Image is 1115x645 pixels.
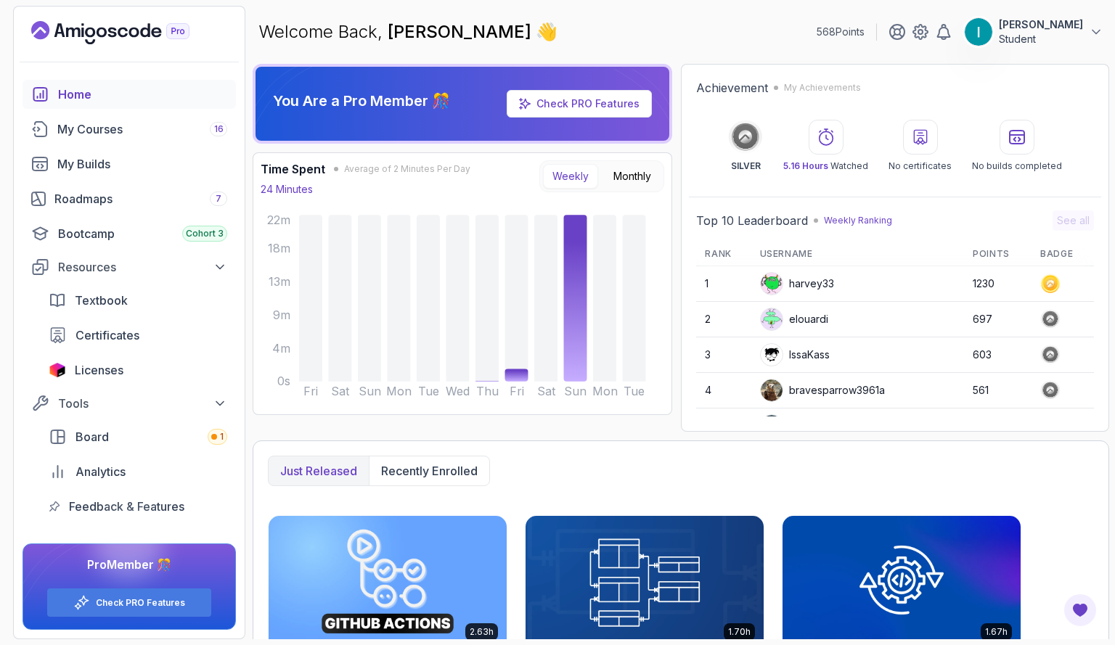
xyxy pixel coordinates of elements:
tspan: 13m [269,275,290,289]
tspan: Fri [510,385,524,398]
p: 568 Points [817,25,865,39]
a: bootcamp [23,219,236,248]
th: Rank [696,242,751,266]
img: default monster avatar [761,308,783,330]
td: 5 [696,408,751,444]
p: 1.67h [985,626,1008,638]
a: Check PRO Features [536,97,640,110]
span: Certificates [75,326,139,344]
span: 16 [214,123,224,135]
button: Check PRO Features [46,588,212,617]
div: IssaKass [760,343,830,366]
tspan: Tue [418,385,439,398]
td: 417 [964,408,1032,444]
p: Watched [783,160,868,172]
tspan: Sat [331,385,350,398]
span: 1 [220,431,224,443]
h2: Achievement [696,79,768,96]
a: textbook [40,286,236,315]
button: Open Feedback Button [1063,593,1098,628]
td: 1230 [964,266,1032,302]
td: 603 [964,337,1032,373]
button: See all [1053,210,1094,231]
a: Check PRO Features [507,90,652,118]
div: My Builds [57,155,227,173]
a: roadmaps [23,184,236,213]
button: Weekly [543,164,598,189]
button: Just released [269,456,369,485]
p: No builds completed [972,160,1062,172]
div: Apply5489 [760,414,842,437]
th: Username [751,242,965,266]
button: Recently enrolled [369,456,489,485]
a: builds [23,149,236,178]
tspan: 22m [267,213,290,227]
a: courses [23,115,236,144]
div: harvey33 [760,272,834,295]
span: Licenses [75,361,123,379]
img: user profile image [965,18,992,46]
td: 697 [964,302,1032,337]
tspan: 9m [273,308,290,322]
h3: Time Spent [261,160,325,178]
p: SILVER [731,160,761,172]
p: 1.70h [728,626,751,638]
td: 1 [696,266,751,302]
span: [PERSON_NAME] [388,21,536,42]
td: 4 [696,373,751,408]
tspan: Mon [592,385,618,398]
p: Just released [280,462,357,480]
tspan: Tue [624,385,645,398]
span: Analytics [75,463,126,480]
p: Student [999,32,1083,46]
button: Monthly [604,164,661,189]
button: Tools [23,390,236,416]
button: user profile image[PERSON_NAME]Student [964,17,1103,46]
tspan: 0s [277,375,290,389]
a: licenses [40,356,236,385]
span: 👋 [536,20,557,44]
p: My Achievements [784,82,861,94]
h2: Top 10 Leaderboard [696,212,808,229]
tspan: 4m [272,342,290,356]
span: Cohort 3 [186,228,224,239]
td: 3 [696,337,751,373]
p: You Are a Pro Member 🎊 [273,91,450,111]
img: jetbrains icon [49,363,66,377]
tspan: Sat [537,385,556,398]
span: 7 [216,193,221,205]
div: My Courses [57,120,227,138]
tspan: Fri [303,385,318,398]
th: Badge [1032,242,1094,266]
td: 2 [696,302,751,337]
tspan: Wed [446,385,470,398]
td: 561 [964,373,1032,408]
a: feedback [40,492,236,521]
p: 2.63h [470,626,494,638]
a: Landing page [31,21,223,44]
tspan: Mon [386,385,412,398]
p: Welcome Back, [258,20,557,44]
img: default monster avatar [761,273,783,295]
div: Bootcamp [58,225,227,242]
img: user profile image [761,415,783,437]
span: Average of 2 Minutes Per Day [344,163,470,175]
div: Roadmaps [54,190,227,208]
span: Textbook [75,292,128,309]
div: Tools [58,395,227,412]
a: board [40,422,236,451]
p: 24 Minutes [261,182,313,197]
span: Feedback & Features [69,498,184,515]
img: user profile image [761,344,783,366]
button: Resources [23,254,236,280]
p: Recently enrolled [381,462,478,480]
tspan: Sun [565,385,587,398]
a: analytics [40,457,236,486]
tspan: Sun [359,385,381,398]
div: Home [58,86,227,103]
p: No certificates [889,160,952,172]
th: Points [964,242,1032,266]
tspan: 18m [268,242,290,255]
div: bravesparrow3961a [760,379,885,402]
a: home [23,80,236,109]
